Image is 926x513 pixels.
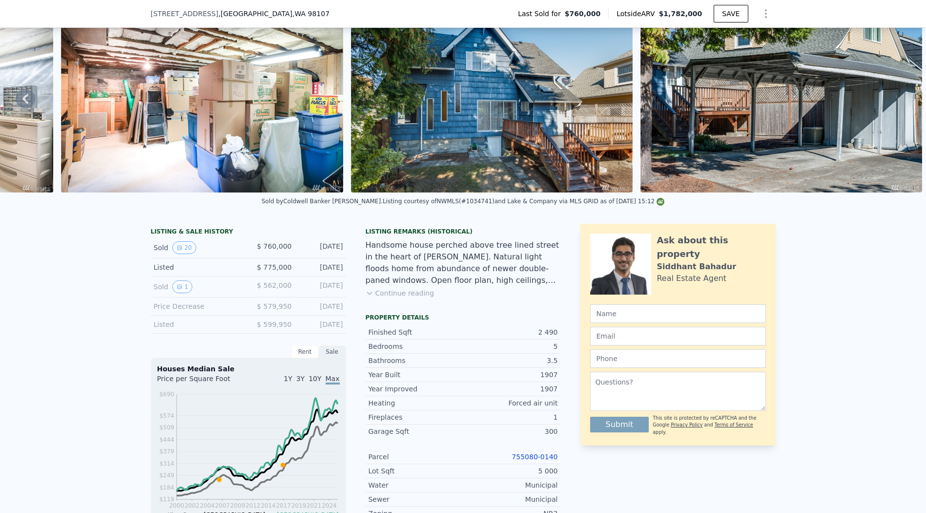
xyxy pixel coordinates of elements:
button: View historical data [172,280,193,293]
tspan: 2019 [291,502,306,509]
div: Property details [366,314,561,321]
tspan: $444 [159,436,174,443]
tspan: $184 [159,484,174,491]
span: $ 579,950 [257,302,291,310]
div: Rent [291,345,319,358]
button: Show Options [756,4,776,23]
div: Sewer [369,494,463,504]
tspan: 2009 [230,502,245,509]
tspan: 2014 [261,502,276,509]
div: Listing Remarks (Historical) [366,228,561,235]
img: Sale: 119312383 Parcel: 97654064 [640,5,922,192]
span: $ 562,000 [257,281,291,289]
a: 755080-0140 [512,453,557,461]
div: Sold by Coldwell Banker [PERSON_NAME] . [262,198,383,205]
div: Bedrooms [369,342,463,351]
span: [STREET_ADDRESS] [151,9,219,19]
div: Sold [154,280,241,293]
span: $760,000 [565,9,601,19]
div: Heating [369,398,463,408]
span: $1,782,000 [659,10,702,18]
tspan: 2000 [169,502,184,509]
div: 2 490 [463,327,558,337]
tspan: $690 [159,391,174,398]
img: NWMLS Logo [657,198,664,206]
img: Sale: 119312383 Parcel: 97654064 [61,5,343,192]
div: Municipal [463,494,558,504]
span: , [GEOGRAPHIC_DATA] [218,9,329,19]
div: Listing courtesy of NWMLS (#1034741) and Lake & Company via MLS GRID as of [DATE] 15:12 [383,198,664,205]
div: Forced air unit [463,398,558,408]
button: SAVE [714,5,748,22]
div: 300 [463,427,558,436]
tspan: 2024 [322,502,337,509]
div: Listed [154,320,241,329]
div: Garage Sqft [369,427,463,436]
span: $ 599,950 [257,321,291,328]
span: 3Y [296,375,305,383]
tspan: 2012 [246,502,261,509]
img: Sale: 119312383 Parcel: 97654064 [351,5,633,192]
div: [DATE] [300,262,343,272]
div: 5 000 [463,466,558,476]
span: 1Y [284,375,292,383]
button: Submit [590,417,649,432]
tspan: $119 [159,496,174,503]
button: Continue reading [366,288,434,298]
div: Sold [154,241,241,254]
a: Terms of Service [715,422,753,427]
input: Name [590,304,766,323]
tspan: 2002 [185,502,200,509]
div: This site is protected by reCAPTCHA and the Google and apply. [653,415,765,436]
span: $ 760,000 [257,242,291,250]
div: Year Built [369,370,463,380]
div: [DATE] [300,320,343,329]
tspan: $509 [159,424,174,431]
div: 1 [463,412,558,422]
tspan: $314 [159,460,174,467]
span: Lotside ARV [617,9,658,19]
div: Handsome house perched above tree lined street in the heart of [PERSON_NAME]. Natural light flood... [366,239,561,286]
a: Privacy Policy [671,422,702,427]
tspan: 2007 [215,502,230,509]
div: 3.5 [463,356,558,365]
div: [DATE] [300,241,343,254]
div: [DATE] [300,280,343,293]
tspan: 2021 [307,502,322,509]
div: Municipal [463,480,558,490]
span: $ 775,000 [257,263,291,271]
div: 1907 [463,370,558,380]
span: Last Sold for [518,9,565,19]
div: 5 [463,342,558,351]
div: LISTING & SALE HISTORY [151,228,346,237]
div: Price per Square Foot [157,374,248,389]
tspan: $379 [159,448,174,455]
div: Listed [154,262,241,272]
div: Year Improved [369,384,463,394]
div: Sale [319,345,346,358]
div: [DATE] [300,301,343,311]
tspan: $574 [159,412,174,419]
div: Bathrooms [369,356,463,365]
div: Siddhant Bahadur [657,261,737,273]
span: , WA 98107 [292,10,329,18]
button: View historical data [172,241,196,254]
div: Water [369,480,463,490]
input: Phone [590,349,766,368]
input: Email [590,327,766,345]
div: Parcel [369,452,463,462]
tspan: 2017 [276,502,291,509]
tspan: 2004 [200,502,215,509]
div: Real Estate Agent [657,273,727,284]
span: Max [326,375,340,385]
div: Finished Sqft [369,327,463,337]
div: Ask about this property [657,234,766,261]
div: Houses Median Sale [157,364,340,374]
div: Lot Sqft [369,466,463,476]
div: Price Decrease [154,301,241,311]
div: Fireplaces [369,412,463,422]
span: 10Y [309,375,321,383]
div: 1907 [463,384,558,394]
tspan: $249 [159,472,174,479]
